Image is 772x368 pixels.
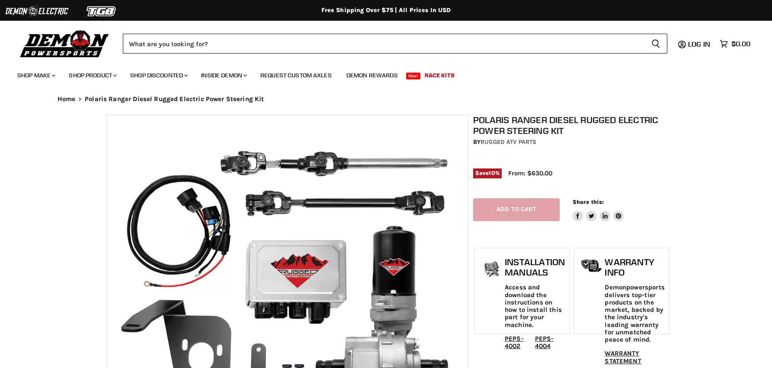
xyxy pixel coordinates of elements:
[505,257,565,277] h1: Installation Manuals
[123,34,667,54] form: Product
[581,259,602,273] img: warranty-icon.png
[605,349,641,365] a: WARRANTY STATEMENT
[195,67,252,84] a: Inside Demon
[505,335,524,350] a: PEPS-4002
[254,67,338,84] a: Request Custom Axles
[406,73,421,79] span: New!
[85,95,264,103] span: Polaris Ranger Diesel Rugged Electric Power Steering Kit
[473,114,670,136] h1: Polaris Ranger Diesel Rugged Electric Power Steering Kit
[4,3,69,19] img: Demon Electric Logo 2
[731,40,750,48] span: $0.00
[340,67,404,84] a: Demon Rewards
[11,63,748,84] ul: Main menu
[17,28,112,59] img: Demon Powersports
[62,67,122,84] a: Shop Product
[481,259,503,281] img: install_manual-icon.png
[40,6,732,14] div: Free Shipping Over $75 | All Prices In USD
[480,138,536,146] a: Rugged ATV Parts
[40,95,732,103] nav: Breadcrumbs
[644,34,667,54] button: Search
[418,67,461,84] a: Race Kits
[508,169,552,177] span: From: $630.00
[11,67,61,84] a: Shop Make
[573,199,604,205] span: Share this:
[505,284,565,329] p: Access and download the instructions on how to install this part for your machine.
[473,168,502,178] span: Save %
[605,284,664,343] p: Demonpowersports delivers top-tier products on the market, backed by the industry's leading warra...
[69,3,134,19] img: TGB Logo 2
[489,170,495,176] span: 10
[473,137,670,147] div: by
[573,198,624,221] aside: Share this:
[605,257,664,277] h1: Warranty Info
[684,40,715,48] a: Log in
[535,335,554,350] a: PEPS-4004
[715,38,755,50] a: $0.00
[688,40,710,48] span: Log in
[58,95,76,103] a: Home
[123,34,644,54] input: Search
[124,67,193,84] a: Shop Discounted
